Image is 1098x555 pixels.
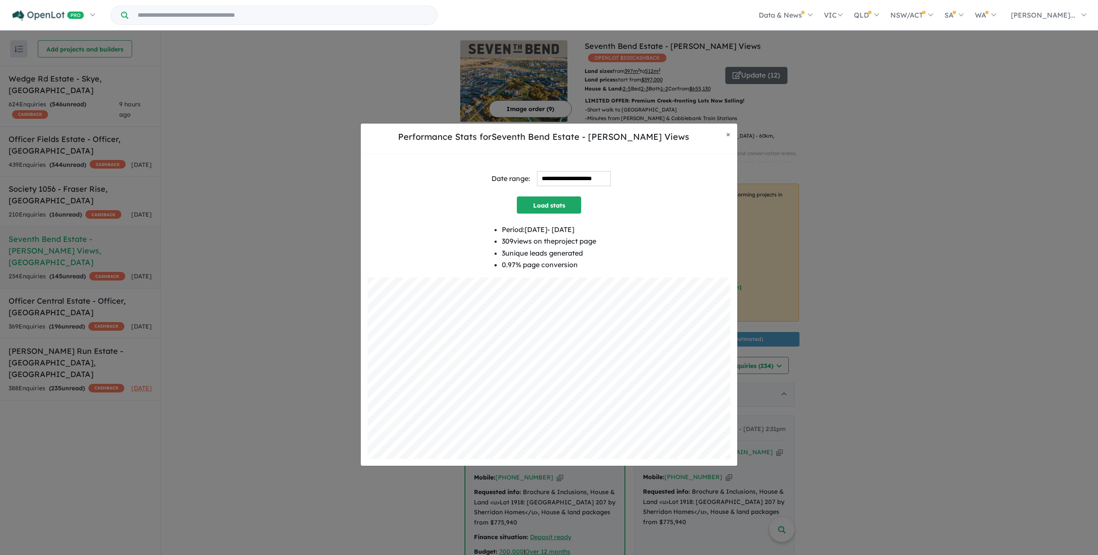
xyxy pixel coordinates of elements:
[368,130,719,143] h5: Performance Stats for Seventh Bend Estate - [PERSON_NAME] Views
[726,129,730,139] span: ×
[502,235,596,247] li: 309 views on the project page
[1011,11,1075,19] span: [PERSON_NAME]...
[502,247,596,259] li: 3 unique leads generated
[492,173,530,184] div: Date range:
[130,6,435,24] input: Try estate name, suburb, builder or developer
[517,196,581,214] button: Load stats
[502,224,596,235] li: Period: [DATE] - [DATE]
[12,10,84,21] img: Openlot PRO Logo White
[502,259,596,271] li: 0.97 % page conversion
